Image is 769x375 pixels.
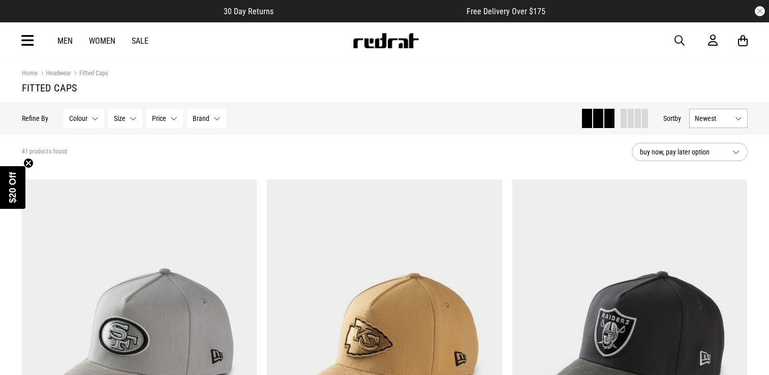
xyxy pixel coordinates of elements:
[674,114,681,122] span: by
[22,114,48,122] p: Refine By
[146,109,183,128] button: Price
[22,82,748,94] h1: Fitted Caps
[57,36,73,46] a: Men
[38,69,71,79] a: Headwear
[114,114,126,122] span: Size
[108,109,142,128] button: Size
[224,7,273,16] span: 30 Day Returns
[689,109,748,128] button: Newest
[8,172,18,203] span: $20 Off
[69,114,87,122] span: Colour
[71,69,108,79] a: Fitted Caps
[23,158,34,168] button: Close teaser
[187,109,226,128] button: Brand
[695,114,731,122] span: Newest
[467,7,545,16] span: Free Delivery Over $175
[640,146,724,158] span: buy now, pay later option
[352,33,419,48] img: Redrat logo
[193,114,209,122] span: Brand
[663,112,681,124] button: Sortby
[64,109,104,128] button: Colour
[294,6,446,16] iframe: Customer reviews powered by Trustpilot
[22,148,67,156] span: 41 products found
[152,114,166,122] span: Price
[89,36,115,46] a: Women
[22,69,38,77] a: Home
[132,36,148,46] a: Sale
[632,143,748,161] button: buy now, pay later option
